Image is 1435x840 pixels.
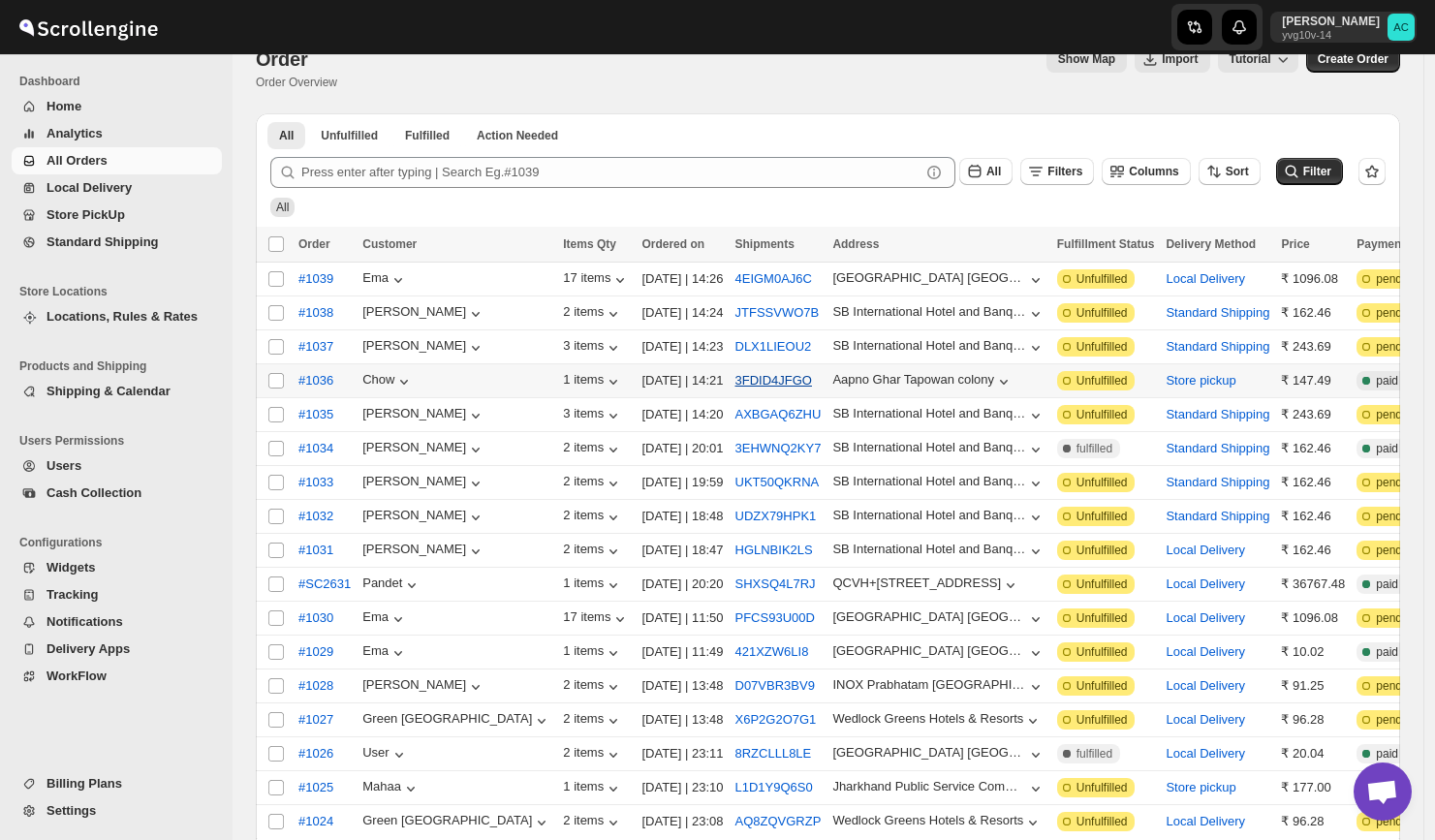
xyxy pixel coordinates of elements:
[287,569,362,600] button: #SC2631
[1102,158,1190,185] button: Columns
[1166,712,1245,727] button: Local Delivery
[1057,237,1155,251] span: Fulfillment Status
[362,609,408,629] div: Ema
[362,406,485,425] div: [PERSON_NAME]
[301,157,920,188] input: Press enter after typing | Search Eg.#1039
[1076,475,1128,490] span: Unfulfilled
[47,384,171,398] span: Shipping & Calendar
[1166,407,1269,421] button: Standard Shipping
[563,576,623,595] div: 1 items
[362,508,485,527] div: [PERSON_NAME]
[362,474,485,493] div: [PERSON_NAME]
[287,738,345,769] button: #1026
[563,474,623,493] div: 2 items
[362,576,421,595] button: Pandet
[1376,576,1398,592] span: paid
[563,338,623,358] div: 3 items
[1166,576,1245,591] button: Local Delivery
[405,128,450,143] span: Fulfilled
[362,542,485,561] button: [PERSON_NAME]
[12,303,222,330] button: Locations, Rules & Rates
[832,372,1014,391] button: Aapno Ghar Tapowan colony
[1199,158,1261,185] button: Sort
[1166,746,1245,761] button: Local Delivery
[1281,237,1309,251] span: Price
[563,711,623,731] button: 2 items
[362,440,485,459] button: [PERSON_NAME]
[832,711,1023,726] div: Wedlock Greens Hotels & Resorts
[832,813,1023,827] div: Wedlock Greens Hotels & Resorts
[1166,305,1269,320] button: Standard Shipping
[47,641,130,656] span: Delivery Apps
[12,797,222,824] button: Settings
[1226,165,1249,178] span: Sort
[47,669,107,683] span: WorkFlow
[362,779,421,798] button: Mahaa
[832,406,1025,420] div: SB International Hotel and Banquet - Best Hotel in [PERSON_NAME][GEOGRAPHIC_DATA]/ Best Banquet H...
[256,48,307,70] span: Order
[12,636,222,663] button: Delivery Apps
[563,745,623,764] button: 2 items
[1047,165,1082,178] span: Filters
[12,452,222,480] button: Users
[1166,373,1235,388] button: Store pickup
[563,542,623,561] button: 2 items
[641,237,704,251] span: Ordered on
[1166,509,1269,523] button: Standard Shipping
[563,508,623,527] div: 2 items
[287,806,345,837] button: #1024
[362,372,414,391] div: Chow
[735,712,817,727] button: X6P2G2O7G1
[477,128,558,143] span: Action Needed
[19,74,223,89] span: Dashboard
[563,813,623,832] div: 2 items
[1129,165,1178,178] span: Columns
[1281,507,1345,526] div: ₹ 162.46
[1076,644,1128,660] span: Unfulfilled
[362,677,485,697] div: [PERSON_NAME]
[47,207,125,222] span: Store PickUp
[19,358,223,374] span: Products and Shipping
[735,271,812,286] button: 4EIGM0AJ6C
[47,485,141,500] span: Cash Collection
[362,270,408,290] button: Ema
[362,711,551,731] div: Green [GEOGRAPHIC_DATA]
[298,337,333,357] span: #1037
[1281,371,1345,390] div: ₹ 147.49
[1282,14,1380,29] p: [PERSON_NAME]
[362,643,408,663] button: Ema
[735,373,812,388] button: 3FDID4JFGO
[832,542,1025,556] div: SB International Hotel and Banquet - Best Hotel in [PERSON_NAME][GEOGRAPHIC_DATA]/ Best Banquet H...
[832,745,1025,760] div: [GEOGRAPHIC_DATA] [GEOGRAPHIC_DATA]
[563,372,623,391] button: 1 items
[287,603,345,634] button: #1030
[563,440,623,459] button: 2 items
[362,745,408,764] button: User
[12,147,222,174] button: All Orders
[1162,51,1198,67] span: Import
[362,813,551,832] button: Green [GEOGRAPHIC_DATA]
[321,128,378,143] span: Unfulfilled
[47,587,98,602] span: Tracking
[563,677,623,697] button: 2 items
[832,677,1045,697] button: INOX Prabhatam [GEOGRAPHIC_DATA], [GEOGRAPHIC_DATA]
[362,304,485,324] button: [PERSON_NAME]
[47,153,108,168] span: All Orders
[298,575,351,594] span: #SC2631
[735,305,820,320] button: JTFSSVWO7B
[832,237,879,251] span: Address
[1281,473,1345,492] div: ₹ 162.46
[641,269,723,289] div: [DATE] | 14:26
[362,237,417,251] span: Customer
[1166,814,1245,828] button: Local Delivery
[1281,405,1345,424] div: ₹ 243.69
[12,480,222,507] button: Cash Collection
[1376,441,1398,456] span: paid
[47,614,123,629] span: Notifications
[1166,644,1245,659] button: Local Delivery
